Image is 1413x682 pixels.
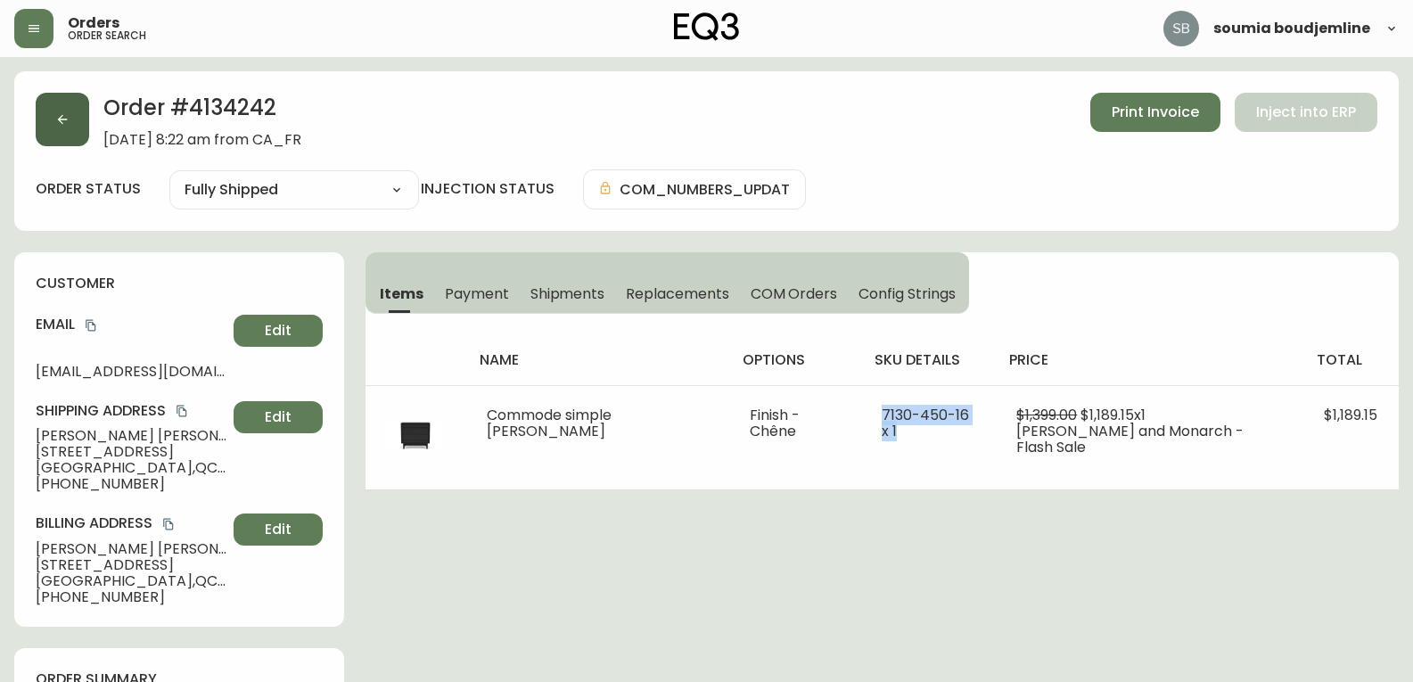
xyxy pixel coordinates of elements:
[234,401,323,433] button: Edit
[36,401,226,421] h4: Shipping Address
[103,93,301,132] h2: Order # 4134242
[36,573,226,589] span: [GEOGRAPHIC_DATA] , QC , G1S 3T3 , CA
[1080,405,1146,425] span: $1,189.15 x 1
[36,315,226,334] h4: Email
[1009,350,1288,370] h4: price
[36,364,226,380] span: [EMAIL_ADDRESS][DOMAIN_NAME]
[674,12,740,41] img: logo
[530,284,605,303] span: Shipments
[234,315,323,347] button: Edit
[626,284,728,303] span: Replacements
[421,179,555,199] h4: injection status
[36,557,226,573] span: [STREET_ADDRESS]
[858,284,955,303] span: Config Strings
[1317,350,1384,370] h4: total
[68,30,146,41] h5: order search
[103,132,301,148] span: [DATE] 8:22 am from CA_FR
[1112,103,1199,122] span: Print Invoice
[265,407,292,427] span: Edit
[743,350,846,370] h4: options
[36,514,226,533] h4: Billing Address
[36,444,226,460] span: [STREET_ADDRESS]
[750,407,839,440] li: Finish - Chêne
[1324,405,1377,425] span: $1,189.15
[445,284,509,303] span: Payment
[882,405,969,441] span: 7130-450-16 x 1
[265,321,292,341] span: Edit
[36,476,226,492] span: [PHONE_NUMBER]
[36,274,323,293] h4: customer
[36,541,226,557] span: [PERSON_NAME] [PERSON_NAME]
[1163,11,1199,46] img: 83621bfd3c61cadf98040c636303d86a
[487,405,612,441] span: Commode simple [PERSON_NAME]
[1213,21,1370,36] span: soumia boudjemline
[68,16,119,30] span: Orders
[160,515,177,533] button: copy
[234,514,323,546] button: Edit
[36,460,226,476] span: [GEOGRAPHIC_DATA] , QC , G1S 3T3 , CA
[875,350,981,370] h4: sku details
[82,316,100,334] button: copy
[173,402,191,420] button: copy
[36,179,141,199] label: order status
[1016,405,1077,425] span: $1,399.00
[36,589,226,605] span: [PHONE_NUMBER]
[36,428,226,444] span: [PERSON_NAME] [PERSON_NAME]
[751,284,838,303] span: COM Orders
[1090,93,1220,132] button: Print Invoice
[265,520,292,539] span: Edit
[480,350,714,370] h4: name
[387,407,444,464] img: 7130-450-MC-400-1-cljh36mei02en0114m8w16qmn.jpg
[1016,421,1244,457] span: [PERSON_NAME] and Monarch - Flash Sale
[380,284,423,303] span: Items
